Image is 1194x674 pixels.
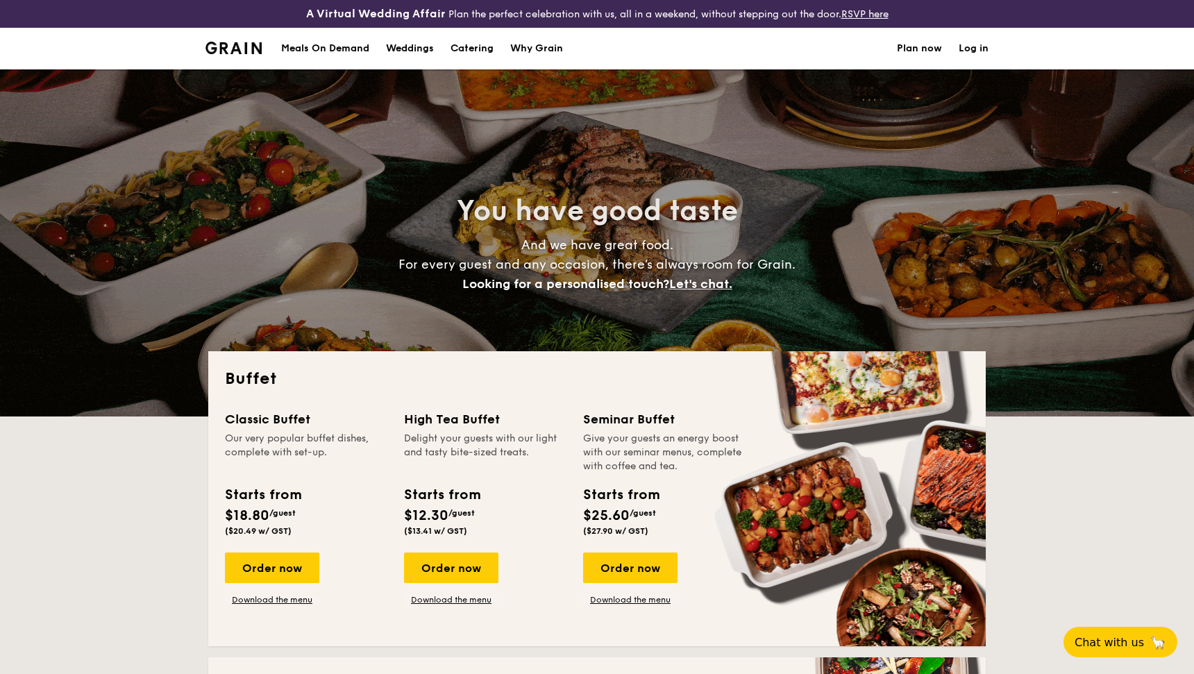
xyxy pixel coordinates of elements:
a: Log in [959,28,989,69]
span: $25.60 [583,507,630,524]
span: $12.30 [404,507,448,524]
h4: A Virtual Wedding Affair [306,6,446,22]
div: Starts from [225,485,301,505]
a: Why Grain [502,28,571,69]
span: Chat with us [1075,636,1144,649]
div: Our very popular buffet dishes, complete with set-up. [225,432,387,473]
div: Seminar Buffet [583,410,746,429]
h2: Buffet [225,368,969,390]
a: Weddings [378,28,442,69]
div: Delight your guests with our light and tasty bite-sized treats. [404,432,566,473]
div: Order now [225,553,319,583]
div: Classic Buffet [225,410,387,429]
span: ($27.90 w/ GST) [583,526,648,536]
span: Let's chat. [669,276,732,292]
a: Catering [442,28,502,69]
span: ($13.41 w/ GST) [404,526,467,536]
a: Meals On Demand [273,28,378,69]
div: Starts from [583,485,659,505]
div: Why Grain [510,28,563,69]
a: Plan now [897,28,942,69]
span: /guest [630,508,656,518]
a: Download the menu [225,594,319,605]
div: Order now [583,553,678,583]
span: Looking for a personalised touch? [462,276,669,292]
span: And we have great food. For every guest and any occasion, there’s always room for Grain. [398,237,796,292]
div: Meals On Demand [281,28,369,69]
span: ($20.49 w/ GST) [225,526,292,536]
div: Starts from [404,485,480,505]
div: Order now [404,553,498,583]
a: RSVP here [841,8,889,20]
div: High Tea Buffet [404,410,566,429]
h1: Catering [451,28,494,69]
div: Give your guests an energy boost with our seminar menus, complete with coffee and tea. [583,432,746,473]
a: Download the menu [404,594,498,605]
span: /guest [269,508,296,518]
button: Chat with us🦙 [1063,627,1177,657]
span: /guest [448,508,475,518]
span: 🦙 [1150,634,1166,650]
a: Logotype [205,42,262,54]
span: $18.80 [225,507,269,524]
div: Weddings [386,28,434,69]
span: You have good taste [457,194,738,228]
a: Download the menu [583,594,678,605]
img: Grain [205,42,262,54]
div: Plan the perfect celebration with us, all in a weekend, without stepping out the door. [199,6,995,22]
